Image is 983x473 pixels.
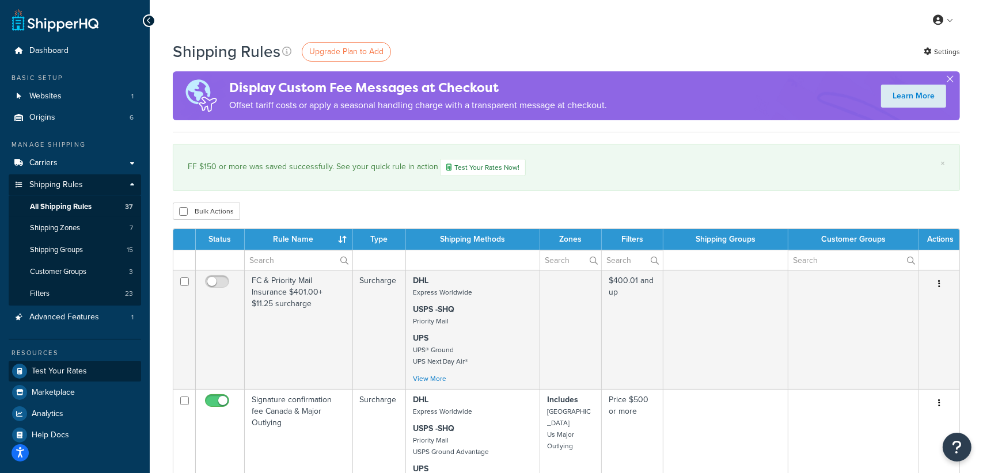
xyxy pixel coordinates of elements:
[125,289,133,299] span: 23
[540,229,602,250] th: Zones
[9,174,141,306] li: Shipping Rules
[196,229,245,250] th: Status
[413,394,428,406] strong: DHL
[29,312,99,322] span: Advanced Features
[130,223,133,233] span: 7
[9,361,141,382] a: Test Your Rates
[9,152,141,174] a: Carriers
[131,91,134,101] span: 1
[130,113,134,123] span: 6
[131,312,134,322] span: 1
[353,229,407,250] th: Type
[9,140,141,150] div: Manage Shipping
[188,159,945,176] div: FF $150 or more was saved successfully. See your quick rule in action
[30,267,86,277] span: Customer Groups
[245,229,353,250] th: Rule Name : activate to sort column ascending
[9,107,141,128] a: Origins 6
[353,270,407,389] td: Surcharge
[9,40,141,62] a: Dashboard
[9,196,141,218] li: All Shipping Rules
[413,332,428,344] strong: UPS
[663,229,789,250] th: Shipping Groups
[32,430,69,440] span: Help Docs
[9,403,141,424] a: Analytics
[943,433,971,461] button: Open Resource Center
[129,267,133,277] span: 3
[9,239,141,261] li: Shipping Groups
[406,229,540,250] th: Shipping Methods
[924,44,960,60] a: Settings
[30,223,80,233] span: Shipping Zones
[602,250,662,270] input: Search
[413,422,454,434] strong: USPS -SHQ
[9,174,141,196] a: Shipping Rules
[29,113,55,123] span: Origins
[413,303,454,315] strong: USPS -SHQ
[602,229,663,250] th: Filters
[127,245,133,255] span: 15
[788,250,919,270] input: Search
[12,9,98,32] a: ShipperHQ Home
[788,229,919,250] th: Customer Groups
[9,307,141,328] a: Advanced Features 1
[413,435,489,457] small: Priority Mail USPS Ground Advantage
[30,289,50,299] span: Filters
[229,97,607,113] p: Offset tariff costs or apply a seasonal handling charge with a transparent message at checkout.
[125,202,133,212] span: 37
[9,86,141,107] li: Websites
[309,45,384,58] span: Upgrade Plan to Add
[173,40,280,63] h1: Shipping Rules
[413,373,446,384] a: View More
[9,307,141,328] li: Advanced Features
[440,159,526,176] a: Test Your Rates Now!
[9,261,141,283] a: Customer Groups 3
[32,388,75,398] span: Marketplace
[9,73,141,83] div: Basic Setup
[9,196,141,218] a: All Shipping Rules 37
[29,46,69,56] span: Dashboard
[32,367,87,376] span: Test Your Rates
[540,250,601,270] input: Search
[413,345,468,367] small: UPS® Ground UPS Next Day Air®
[9,218,141,239] li: Shipping Zones
[30,245,83,255] span: Shipping Groups
[940,159,945,168] a: ×
[173,71,229,120] img: duties-banner-06bc72dcb5fe05cb3f9472aba00be2ae8eb53ab6f0d8bb03d382ba314ac3c341.png
[9,218,141,239] a: Shipping Zones 7
[29,158,58,168] span: Carriers
[229,78,607,97] h4: Display Custom Fee Messages at Checkout
[413,406,472,417] small: Express Worldwide
[9,86,141,107] a: Websites 1
[413,287,472,297] small: Express Worldwide
[413,274,428,287] strong: DHL
[547,394,578,406] strong: Includes
[32,409,63,419] span: Analytics
[29,180,83,190] span: Shipping Rules
[919,229,959,250] th: Actions
[602,270,663,389] td: $400.01 and up
[547,406,591,451] small: [GEOGRAPHIC_DATA] Us Major Outlying
[9,348,141,358] div: Resources
[9,382,141,403] a: Marketplace
[413,316,449,326] small: Priority Mail
[173,203,240,220] button: Bulk Actions
[9,261,141,283] li: Customer Groups
[9,107,141,128] li: Origins
[881,85,946,108] a: Learn More
[9,283,141,304] a: Filters 23
[245,250,352,270] input: Search
[30,202,92,212] span: All Shipping Rules
[245,270,353,389] td: FC & Priority Mail Insurance $401.00+ $11.25 surcharge
[29,91,62,101] span: Websites
[302,42,391,62] a: Upgrade Plan to Add
[9,239,141,261] a: Shipping Groups 15
[9,283,141,304] li: Filters
[9,425,141,445] a: Help Docs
